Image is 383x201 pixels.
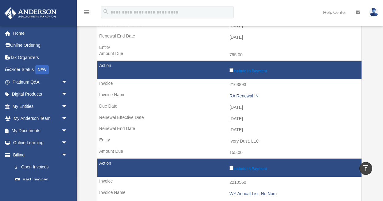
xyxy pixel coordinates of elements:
td: 155.00 [97,147,362,159]
div: WY Annual List, No Nom [229,191,358,196]
span: arrow_drop_down [61,149,74,161]
td: [DATE] [97,102,362,113]
div: RA Renewal IN [229,93,358,99]
a: Order StatusNEW [4,64,77,76]
span: $ [18,164,21,171]
span: arrow_drop_down [61,88,74,101]
td: 2163893 [97,79,362,91]
input: Include in Payment [229,68,233,72]
a: menu [83,11,90,16]
span: arrow_drop_down [61,137,74,149]
span: arrow_drop_down [61,112,74,125]
a: Platinum Q&Aarrow_drop_down [4,76,77,88]
a: My Entitiesarrow_drop_down [4,100,77,112]
td: 795.00 [97,49,362,61]
a: Digital Productsarrow_drop_down [4,88,77,100]
div: NEW [35,65,49,74]
td: [DATE] [97,113,362,125]
span: arrow_drop_down [61,124,74,137]
label: Include in Payment [229,165,358,171]
a: My Anderson Teamarrow_drop_down [4,112,77,125]
a: My Documentsarrow_drop_down [4,124,77,137]
span: arrow_drop_down [61,76,74,89]
a: Billingarrow_drop_down [4,149,74,161]
i: vertical_align_top [362,164,369,172]
input: Include in Payment [229,166,233,170]
i: menu [83,9,90,16]
span: arrow_drop_down [61,100,74,113]
a: Home [4,27,77,39]
a: Online Learningarrow_drop_down [4,137,77,149]
label: Include in Payment [229,67,358,73]
a: Tax Organizers [4,51,77,64]
a: Past Invoices [9,173,74,186]
a: vertical_align_top [359,162,372,175]
i: search [103,8,109,15]
img: Anderson Advisors Platinum Portal [3,7,58,19]
td: [DATE] [97,32,362,43]
img: User Pic [369,8,378,17]
a: $Open Invoices [9,161,71,174]
td: 2210560 [97,177,362,188]
td: Ivory Dust, LLC [97,136,362,147]
a: Online Ordering [4,39,77,52]
td: [DATE] [97,124,362,136]
td: [DATE] [97,20,362,32]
